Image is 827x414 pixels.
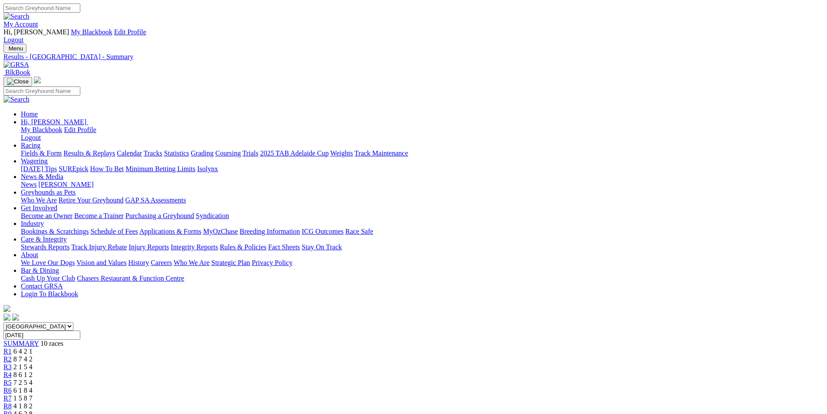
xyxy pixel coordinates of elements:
a: Stay On Track [302,243,342,251]
div: News & Media [21,181,824,189]
a: Rules & Policies [220,243,267,251]
a: Who We Are [174,259,210,266]
a: R8 [3,402,12,410]
span: 2 1 5 4 [13,363,33,371]
a: History [128,259,149,266]
a: Wagering [21,157,48,165]
a: Schedule of Fees [90,228,138,235]
span: Menu [9,45,23,52]
a: Racing [21,142,40,149]
span: 10 races [40,340,63,347]
a: Logout [3,36,23,43]
a: Fields & Form [21,149,62,157]
a: Coursing [215,149,241,157]
div: Care & Integrity [21,243,824,251]
div: Results - [GEOGRAPHIC_DATA] - Summary [3,53,824,61]
img: twitter.svg [12,314,19,321]
a: Fact Sheets [268,243,300,251]
a: Bar & Dining [21,267,59,274]
input: Search [3,3,80,13]
img: Search [3,96,30,103]
a: About [21,251,38,258]
img: Search [3,13,30,20]
a: Strategic Plan [211,259,250,266]
a: My Blackbook [71,28,112,36]
a: Tracks [144,149,162,157]
a: How To Bet [90,165,124,172]
a: Get Involved [21,204,57,212]
a: Become a Trainer [74,212,124,219]
span: 7 2 5 4 [13,379,33,386]
div: Bar & Dining [21,275,824,282]
a: Injury Reports [128,243,169,251]
a: Vision and Values [76,259,126,266]
a: My Blackbook [21,126,63,133]
a: SUMMARY [3,340,39,347]
span: 6 4 2 1 [13,348,33,355]
a: Weights [330,149,353,157]
input: Select date [3,331,80,340]
a: Care & Integrity [21,235,67,243]
a: Track Injury Rebate [71,243,127,251]
a: Calendar [117,149,142,157]
div: Wagering [21,165,824,173]
img: logo-grsa-white.png [34,76,41,83]
a: Become an Owner [21,212,72,219]
a: Hi, [PERSON_NAME] [21,118,88,126]
img: logo-grsa-white.png [3,305,10,312]
div: About [21,259,824,267]
a: News & Media [21,173,63,180]
button: Toggle navigation [3,44,26,53]
a: My Account [3,20,38,28]
a: Syndication [196,212,229,219]
a: Track Maintenance [355,149,408,157]
a: Trials [242,149,258,157]
a: Statistics [164,149,189,157]
button: Toggle navigation [3,77,32,86]
span: 4 1 8 2 [13,402,33,410]
a: Logout [21,134,41,141]
img: Close [7,78,29,85]
a: R7 [3,394,12,402]
a: Results & Replays [63,149,115,157]
a: Careers [151,259,172,266]
div: Greyhounds as Pets [21,196,824,204]
a: R6 [3,387,12,394]
a: [DATE] Tips [21,165,57,172]
img: facebook.svg [3,314,10,321]
a: We Love Our Dogs [21,259,75,266]
a: Breeding Information [240,228,300,235]
a: Industry [21,220,44,227]
a: 2025 TAB Adelaide Cup [260,149,329,157]
a: Privacy Policy [252,259,293,266]
a: R5 [3,379,12,386]
a: Home [21,110,38,118]
a: GAP SA Assessments [125,196,186,204]
span: 1 5 8 7 [13,394,33,402]
span: Hi, [PERSON_NAME] [21,118,86,126]
span: BlkBook [5,69,30,76]
a: R2 [3,355,12,363]
a: Contact GRSA [21,282,63,290]
div: Hi, [PERSON_NAME] [21,126,824,142]
span: 8 7 4 2 [13,355,33,363]
input: Search [3,86,80,96]
a: MyOzChase [203,228,238,235]
a: ICG Outcomes [302,228,343,235]
a: Stewards Reports [21,243,69,251]
a: Purchasing a Greyhound [125,212,194,219]
span: 6 1 8 4 [13,387,33,394]
span: 8 6 1 2 [13,371,33,378]
a: Grading [191,149,214,157]
a: Who We Are [21,196,57,204]
a: R4 [3,371,12,378]
a: R3 [3,363,12,371]
a: Edit Profile [114,28,146,36]
a: R1 [3,348,12,355]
